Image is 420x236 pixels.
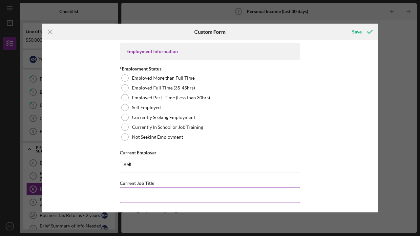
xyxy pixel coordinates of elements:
label: Not Seeking Employment [132,134,183,140]
label: Currently In School or Job Training [132,125,203,130]
div: *Employment Status [120,66,300,71]
button: Save [346,25,378,38]
label: Current Job Title [120,180,154,186]
div: Save [352,25,362,38]
label: Current Employment Start Date [120,211,184,216]
h6: Custom Form [194,29,225,35]
label: Self Employed [132,105,161,110]
label: Employed Part- Time (Less than 30hrs) [132,95,210,100]
label: Currently Seeking Employment [132,115,195,120]
label: Employed Full-Time (35-45hrs) [132,85,195,90]
label: Employed More than Full Time [132,75,195,81]
div: Employment Information [126,49,294,54]
label: Current Employer [120,150,157,155]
